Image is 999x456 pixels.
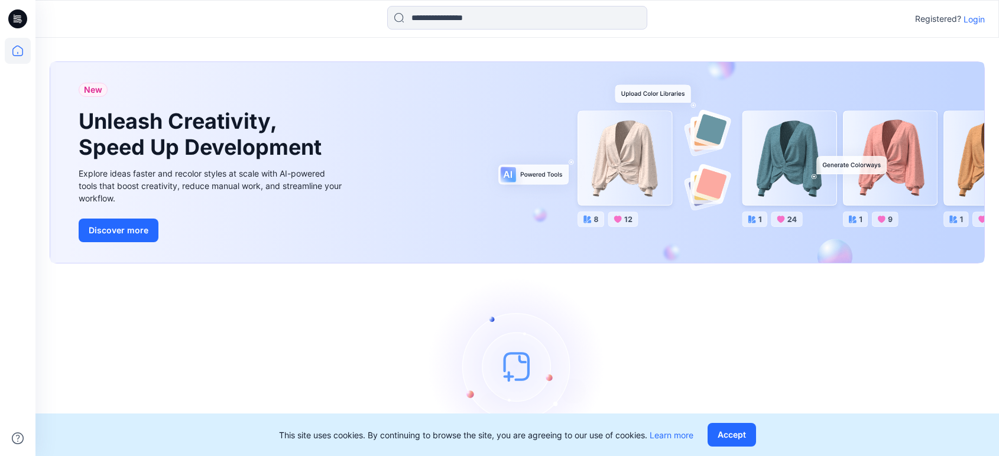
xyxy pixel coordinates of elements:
[79,219,345,242] a: Discover more
[964,13,985,25] p: Login
[650,430,693,440] a: Learn more
[279,429,693,441] p: This site uses cookies. By continuing to browse the site, you are agreeing to our use of cookies.
[79,109,327,159] h1: Unleash Creativity, Speed Up Development
[79,219,158,242] button: Discover more
[708,423,756,447] button: Accept
[79,167,345,204] div: Explore ideas faster and recolor styles at scale with AI-powered tools that boost creativity, red...
[429,278,606,455] img: empty-state-image.svg
[84,83,102,97] span: New
[915,12,961,26] p: Registered?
